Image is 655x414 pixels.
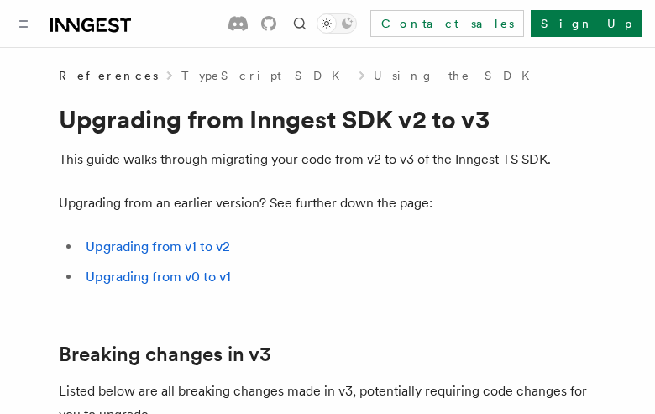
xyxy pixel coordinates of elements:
[290,13,310,34] button: Find something...
[59,67,158,84] span: References
[317,13,357,34] button: Toggle dark mode
[59,148,596,171] p: This guide walks through migrating your code from v2 to v3 of the Inngest TS SDK.
[59,343,271,366] a: Breaking changes in v3
[531,10,642,37] a: Sign Up
[59,191,596,215] p: Upgrading from an earlier version? See further down the page:
[181,67,350,84] a: TypeScript SDK
[59,104,596,134] h1: Upgrading from Inngest SDK v2 to v3
[86,238,230,254] a: Upgrading from v1 to v2
[370,10,524,37] a: Contact sales
[13,13,34,34] button: Toggle navigation
[374,67,540,84] a: Using the SDK
[86,269,231,285] a: Upgrading from v0 to v1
